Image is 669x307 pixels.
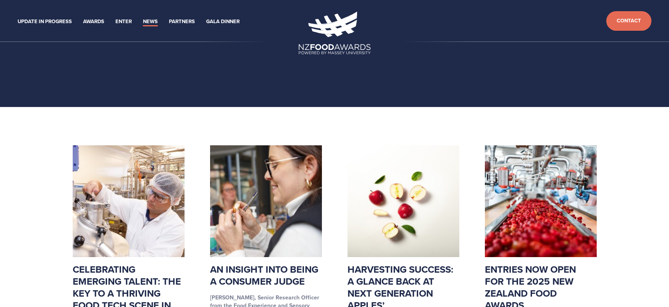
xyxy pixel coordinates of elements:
[73,145,185,257] img: Celebrating Emerging Talent: The Key to a thriving food tech scene in New Zealand
[210,262,318,288] a: An insight into being a consumer judge
[115,17,132,26] a: Enter
[485,145,597,257] img: Entries now open for the 2025 New Zealand Food Awards
[83,17,104,26] a: Awards
[206,17,240,26] a: Gala Dinner
[606,11,651,31] a: Contact
[169,17,195,26] a: Partners
[210,145,322,257] img: An insight into being a consumer judge
[347,145,459,257] img: Harvesting success: A glance back at Next Generation Apples’
[143,17,158,26] a: News
[18,17,72,26] a: Update in Progress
